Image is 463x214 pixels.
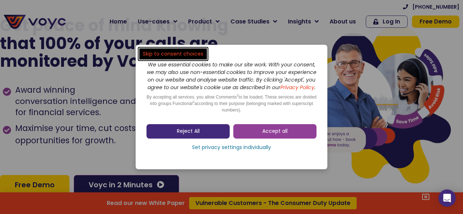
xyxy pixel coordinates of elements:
sup: 2 [237,93,239,97]
a: Skip to consent choices [139,48,207,60]
a: Set privacy settings individually [146,142,317,153]
i: We use essential cookies to make our site work. With your consent, we may also use non-essential ... [147,61,317,91]
span: Set privacy settings individually [192,144,271,151]
a: Accept all [233,124,317,139]
span: By accepting all services, you allow Comments to be loaded. These services are divided into group... [146,95,317,113]
a: Privacy Policy [280,84,314,91]
span: Reject All [177,128,200,135]
span: Accept all [262,128,288,135]
span: Job title [94,58,119,67]
a: Reject All [146,124,230,139]
span: Phone [94,29,112,37]
sup: 2 [192,100,194,104]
